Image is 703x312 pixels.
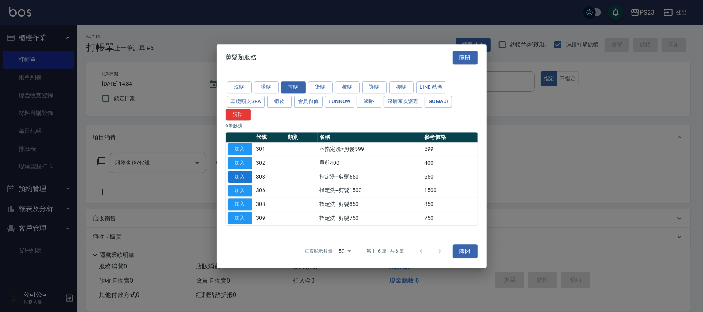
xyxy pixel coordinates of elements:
button: 接髮 [389,81,414,93]
th: 代號 [254,133,286,143]
td: 309 [254,211,286,225]
button: Gomaji [425,96,452,108]
button: 網路 [357,96,381,108]
td: 599 [422,142,477,156]
td: 指定洗+剪髮850 [318,197,423,211]
button: 剪髮 [281,81,306,93]
button: FUNNOW [325,96,354,108]
button: 加入 [228,143,252,155]
button: 深層頭皮護理 [384,96,422,108]
td: 750 [422,211,477,225]
button: 加入 [228,185,252,197]
button: 梳髮 [335,81,360,93]
td: 指定洗+剪髮1500 [318,184,423,197]
button: 加入 [228,199,252,211]
td: 302 [254,156,286,170]
p: 6 筆服務 [226,123,478,130]
td: 308 [254,197,286,211]
span: 剪髮類服務 [226,54,257,61]
p: 第 1–6 筆 共 6 筆 [366,248,404,255]
th: 名稱 [318,133,423,143]
td: 單剪400 [318,156,423,170]
p: 每頁顯示數量 [305,248,332,255]
button: 洗髮 [227,81,252,93]
td: 指定洗+剪髮750 [318,211,423,225]
button: 清除 [226,109,251,121]
td: 不指定洗+剪髮599 [318,142,423,156]
td: 303 [254,170,286,184]
button: LINE 酷卷 [416,81,447,93]
td: 指定洗+剪髮650 [318,170,423,184]
button: 關閉 [453,51,478,65]
button: 加入 [228,171,252,183]
button: 燙髮 [254,81,279,93]
td: 301 [254,142,286,156]
button: 蝦皮 [267,96,292,108]
td: 400 [422,156,477,170]
button: 護髮 [362,81,387,93]
button: 關閉 [453,244,478,258]
td: 1500 [422,184,477,197]
td: 850 [422,197,477,211]
button: 加入 [228,212,252,224]
td: 306 [254,184,286,197]
button: 加入 [228,157,252,169]
button: 會員儲值 [294,96,323,108]
button: 基礎頭皮SPA [227,96,265,108]
button: 染髮 [308,81,333,93]
div: 50 [335,241,354,261]
th: 參考價格 [422,133,477,143]
th: 類別 [286,133,318,143]
td: 650 [422,170,477,184]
